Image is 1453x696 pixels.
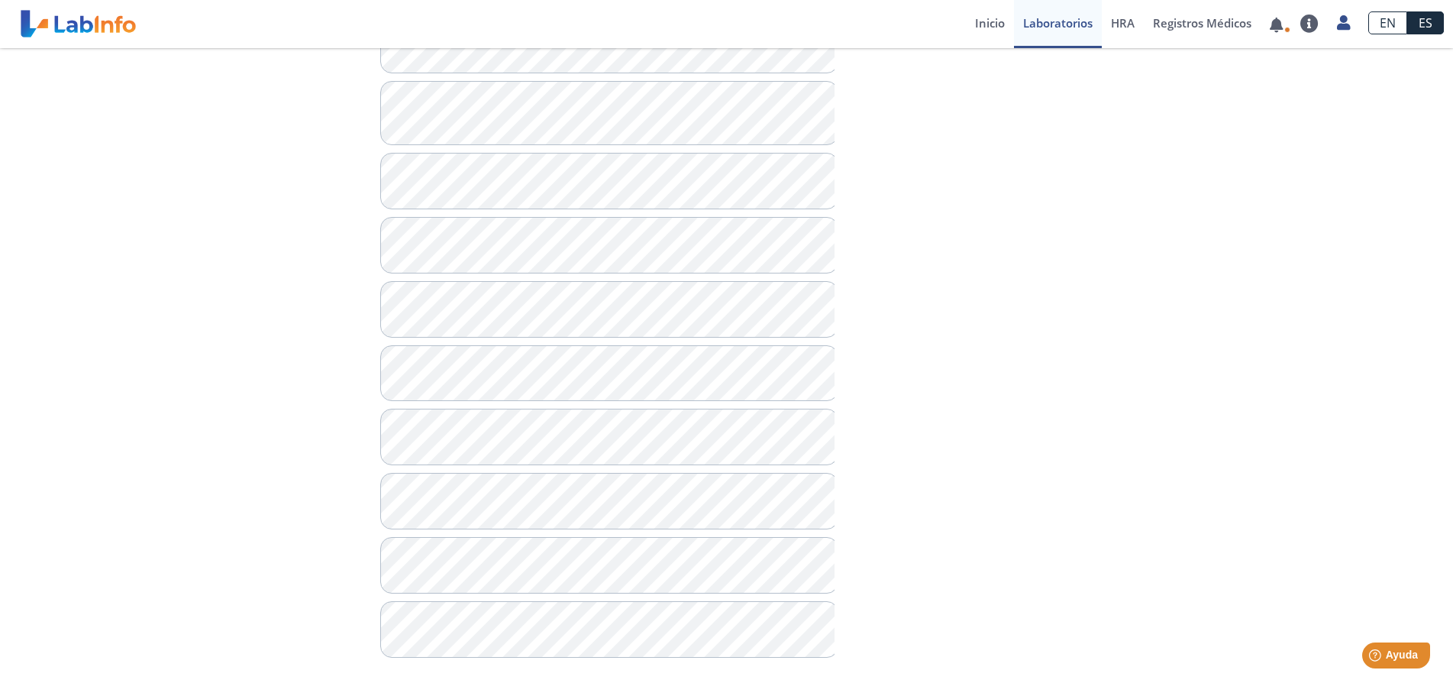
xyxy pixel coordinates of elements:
font: Inicio [975,15,1005,31]
font: HRA [1111,15,1135,31]
font: Registros Médicos [1153,15,1251,31]
font: Laboratorios [1023,15,1093,31]
iframe: Lanzador de widgets de ayuda [1317,636,1436,679]
font: ES [1419,15,1432,31]
font: EN [1380,15,1396,31]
